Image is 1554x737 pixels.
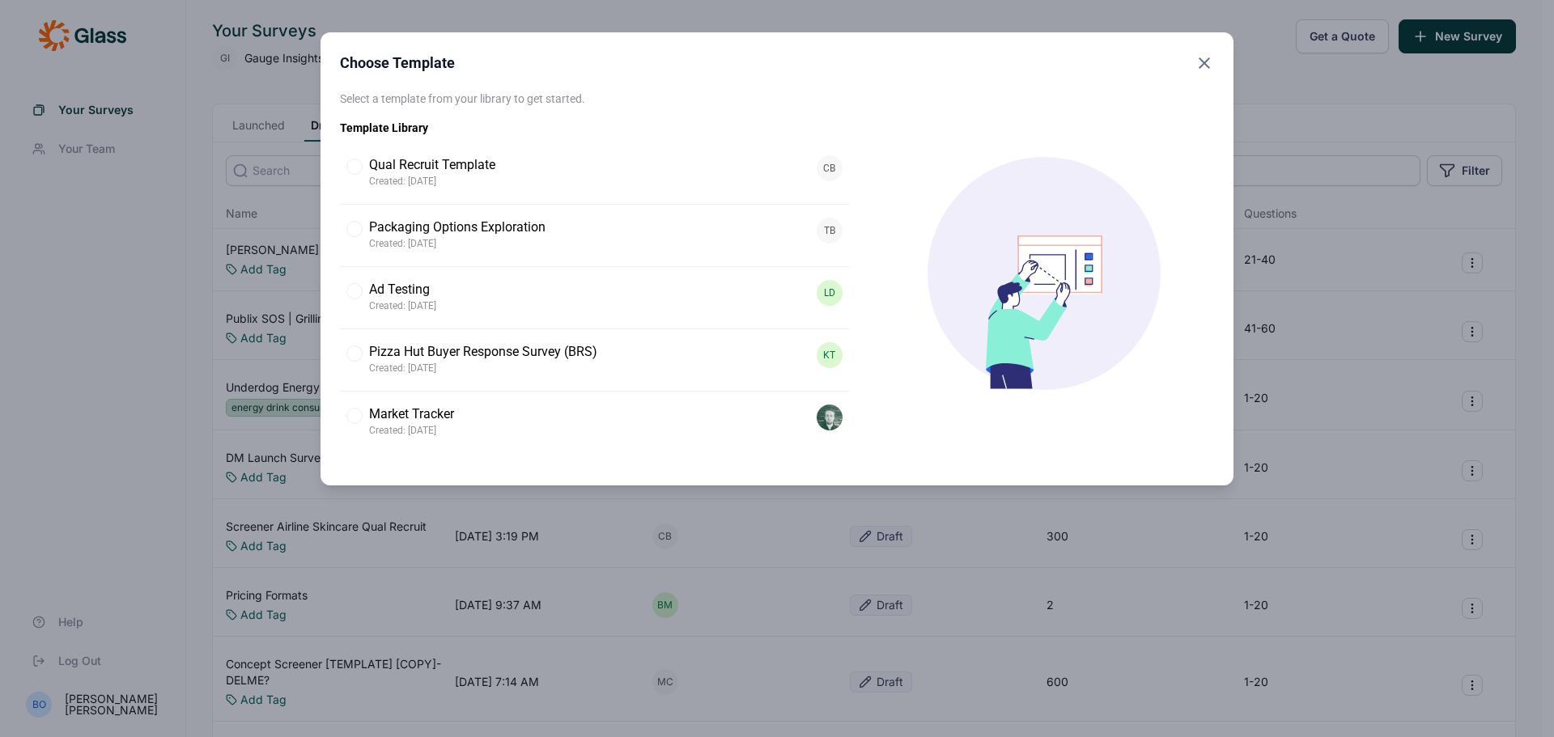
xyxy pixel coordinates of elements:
[340,91,1214,107] p: Select a template from your library to get started.
[369,175,495,188] p: Created: [DATE]
[817,280,843,306] div: LD
[340,52,455,74] h2: Choose Template
[369,405,454,424] p: Market Tracker
[340,120,849,136] h1: Template Library
[369,299,436,312] p: Created: [DATE]
[369,280,436,299] p: Ad Testing
[369,155,495,175] p: Qual Recruit Template
[369,237,546,250] p: Created: [DATE]
[369,342,597,362] p: Pizza Hut Buyer Response Survey (BRS)
[817,155,843,181] div: CB
[369,424,454,437] p: Created: [DATE]
[369,362,597,375] p: Created: [DATE]
[1195,52,1214,74] button: Close
[817,218,843,244] div: TB
[817,342,843,368] div: KT
[369,218,546,237] p: Packaging Options Exploration
[817,405,843,430] img: b7pv4stizgzfqbhznjmj.png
